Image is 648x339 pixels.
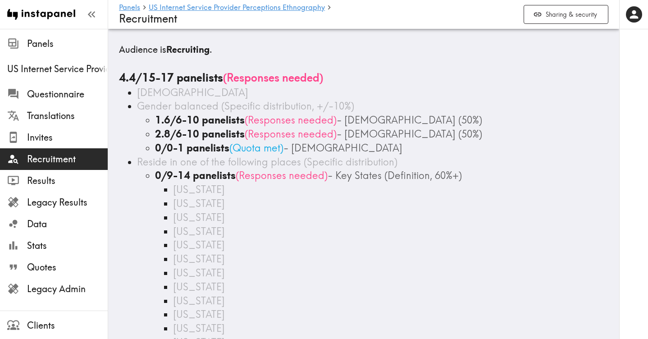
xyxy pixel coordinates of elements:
[337,114,482,126] span: - [DEMOGRAPHIC_DATA] (50%)
[173,238,225,251] span: [US_STATE]
[7,63,108,75] span: US Internet Service Provider Perceptions Ethnography
[173,183,225,196] span: [US_STATE]
[119,4,140,12] a: Panels
[173,308,225,321] span: [US_STATE]
[137,100,354,112] span: Gender balanced (Specific distribution, +/-10%)
[27,218,108,230] span: Data
[173,294,225,307] span: [US_STATE]
[27,131,108,144] span: Invites
[149,4,325,12] a: US Internet Service Provider Perceptions Ethnography
[155,114,245,126] b: 1.6/6-10 panelists
[229,142,283,154] span: ( Quota met )
[337,128,482,140] span: - [DEMOGRAPHIC_DATA] (50%)
[173,225,225,238] span: [US_STATE]
[173,252,225,265] span: [US_STATE]
[524,5,608,24] button: Sharing & security
[173,322,225,334] span: [US_STATE]
[27,88,108,101] span: Questionnaire
[166,44,210,55] b: Recruiting
[119,71,223,84] b: 4.4/15-17 panelists
[119,43,608,56] h5: Audience is .
[119,12,516,25] h4: Recruitment
[245,114,337,126] span: ( Responses needed )
[155,128,245,140] b: 2.8/6-10 panelists
[328,169,462,182] span: - Key States (Definition, 60%+)
[155,169,236,182] b: 0/9-14 panelists
[173,211,225,224] span: [US_STATE]
[27,37,108,50] span: Panels
[27,110,108,122] span: Translations
[27,261,108,274] span: Quotes
[27,239,108,252] span: Stats
[27,319,108,332] span: Clients
[27,153,108,165] span: Recruitment
[236,169,328,182] span: ( Responses needed )
[173,280,225,293] span: [US_STATE]
[27,283,108,295] span: Legacy Admin
[245,128,337,140] span: ( Responses needed )
[223,71,323,84] span: ( Responses needed )
[173,197,225,210] span: [US_STATE]
[173,266,225,279] span: [US_STATE]
[137,156,397,168] span: Reside in one of the following places (Specific distribution)
[283,142,402,154] span: - [DEMOGRAPHIC_DATA]
[155,142,229,154] b: 0/0-1 panelists
[27,174,108,187] span: Results
[27,196,108,209] span: Legacy Results
[137,86,248,99] span: [DEMOGRAPHIC_DATA]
